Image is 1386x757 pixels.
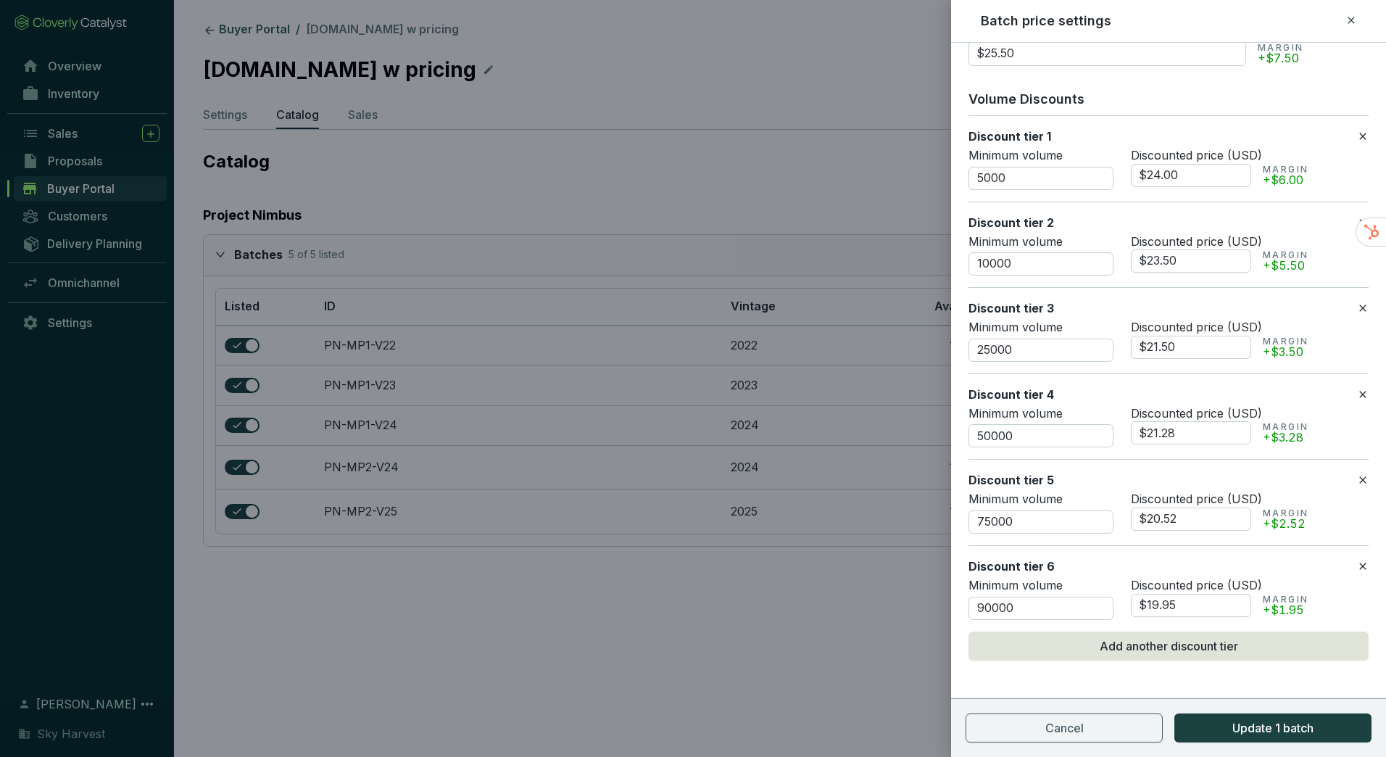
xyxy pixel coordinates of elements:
[1131,148,1262,162] span: Discounted price (USD)
[1263,249,1308,261] p: MARGIN
[1131,578,1262,592] span: Discounted price (USD)
[968,300,1054,316] label: Discount tier 3
[968,320,1113,336] p: Minimum volume
[1131,492,1262,506] span: Discounted price (USD)
[1263,508,1308,519] p: MARGIN
[1045,719,1084,737] span: Cancel
[1258,42,1303,54] p: MARGIN
[968,558,1055,574] label: Discount tier 6
[1258,54,1303,62] p: +$7.50
[966,713,1163,742] button: Cancel
[968,234,1113,250] p: Minimum volume
[968,472,1054,488] label: Discount tier 5
[1263,421,1308,433] p: MARGIN
[1263,433,1308,442] p: +$3.28
[1131,320,1262,334] span: Discounted price (USD)
[1263,519,1308,528] p: +$2.52
[968,386,1054,402] label: Discount tier 4
[968,406,1113,422] p: Minimum volume
[968,148,1113,164] p: Minimum volume
[968,89,1369,109] h3: Volume Discounts
[968,215,1054,231] label: Discount tier 2
[968,632,1369,661] button: Add another discount tier
[1263,347,1308,356] p: +$3.50
[1263,336,1308,347] p: MARGIN
[1100,637,1238,655] span: Add another discount tier
[981,12,1111,30] h2: Batch price settings
[968,128,1051,144] label: Discount tier 1
[1263,261,1308,270] p: +$5.50
[1232,719,1314,737] span: Update 1 batch
[1131,234,1262,249] span: Discounted price (USD)
[1263,605,1308,614] p: +$1.95
[968,578,1113,594] p: Minimum volume
[1263,594,1308,605] p: MARGIN
[1131,406,1262,421] span: Discounted price (USD)
[1263,175,1308,184] p: +$6.00
[1174,713,1372,742] button: Update 1 batch
[968,492,1113,508] p: Minimum volume
[1263,164,1308,175] p: MARGIN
